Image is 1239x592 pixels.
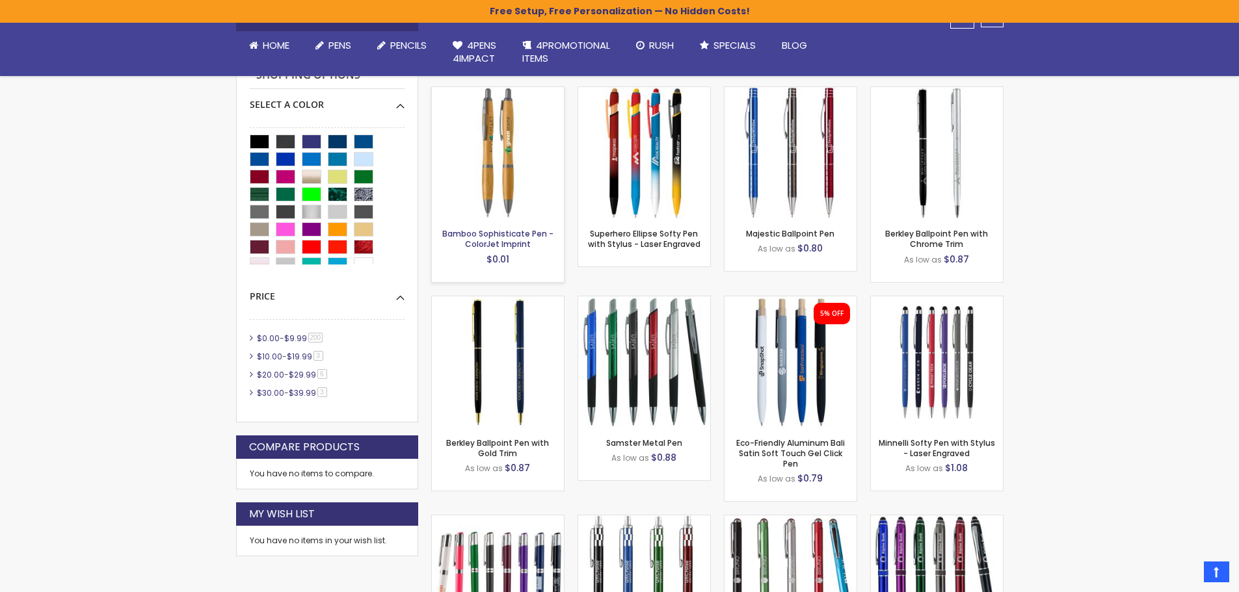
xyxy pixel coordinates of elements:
a: Pencils [364,31,440,60]
span: 200 [308,333,323,342]
a: $0.00-$9.99200 [254,333,328,344]
a: Superhero Ellipse Softy Pen with Stylus - Laser Engraved [588,228,700,250]
span: $0.80 [797,242,823,255]
a: Colter Stylus Twist Metal Pen [871,515,1003,526]
a: $10.00-$19.993 [254,351,328,362]
strong: My Wish List [249,507,315,521]
span: 6 [317,369,327,379]
a: $30.00-$39.993 [254,387,332,398]
span: Pens [328,38,351,52]
span: $1.08 [945,461,968,474]
img: Majestic Ballpoint Pen [725,87,857,219]
a: Berkley Ballpoint Pen with Gold Trim [446,437,549,459]
img: Bamboo Sophisticate Pen - ColorJet Imprint [432,87,564,219]
span: Specials [713,38,756,52]
span: Blog [782,38,807,52]
span: $39.99 [289,387,316,398]
span: $0.87 [505,461,530,474]
span: $20.00 [257,369,284,380]
img: Berkley Ballpoint Pen with Chrome Trim [871,87,1003,219]
a: Majestic Ballpoint Pen [746,228,834,239]
a: Majestic Ballpoint Pen [725,86,857,97]
img: Superhero Ellipse Softy Pen with Stylus - Laser Engraved [578,87,710,219]
a: Bamboo Sophisticate Pen - ColorJet Imprint [432,86,564,97]
img: Eco-Friendly Aluminum Bali Satin Soft Touch Gel Click Pen [725,296,857,428]
img: Samster Metal Pen [578,296,710,428]
a: Home [236,31,302,60]
a: Eco-Friendly Aluminum Bali Satin Soft Touch Gel Click Pen [736,437,845,469]
div: You have no items to compare. [236,459,418,489]
a: Top [1204,561,1229,582]
a: Bamboo Sophisticate Pen - ColorJet Imprint [442,228,553,250]
a: Berkley Ballpoint Pen with Chrome Trim [885,228,988,250]
a: Gratia Ballpoint Pen [578,515,710,526]
span: 3 [317,387,327,397]
a: Pens [302,31,364,60]
strong: Compare Products [249,440,360,454]
span: $0.79 [797,472,823,485]
a: Specials [687,31,769,60]
span: As low as [611,452,649,463]
span: $29.99 [289,369,316,380]
a: Minnelli Softy Pen with Stylus - Laser Engraved [879,437,995,459]
a: Rush [623,31,687,60]
span: $0.88 [651,451,676,464]
div: You have no items in your wish list. [250,535,405,546]
a: $20.00-$29.996 [254,369,332,380]
span: $19.99 [287,351,312,362]
a: 4Pens4impact [440,31,509,73]
img: Minnelli Softy Pen with Stylus - Laser Engraved [871,296,1003,428]
a: Earl Custom Gel Pen [432,515,564,526]
span: $9.99 [284,333,307,344]
a: Berkley Ballpoint Pen with Chrome Trim [871,86,1003,97]
span: 4PROMOTIONAL ITEMS [522,38,610,65]
a: Minnelli Softy Pen with Stylus - Laser Engraved [871,296,1003,307]
span: Pencils [390,38,427,52]
a: Samster Metal Pen [578,296,710,307]
a: Superhero Ellipse Softy Pen with Stylus - Laser Engraved [578,86,710,97]
div: Price [250,281,405,303]
span: Rush [649,38,674,52]
a: Eco-Friendly Aluminum Bali Satin Soft Touch Gel Click Pen [725,296,857,307]
span: $0.87 [944,253,969,266]
span: As low as [758,243,795,254]
div: 5% OFF [820,309,844,318]
span: As low as [758,473,795,484]
span: $0.01 [486,253,509,266]
img: Berkley Ballpoint Pen with Gold Trim [432,296,564,428]
span: 3 [313,351,323,361]
span: Home [263,38,289,52]
a: Samster Metal Pen [606,437,682,448]
span: As low as [465,463,503,474]
div: Select A Color [250,89,405,111]
a: 4PROMOTIONALITEMS [509,31,623,73]
span: 4Pens 4impact [453,38,496,65]
span: $0.00 [257,333,280,344]
span: $10.00 [257,351,282,362]
span: $30.00 [257,387,284,398]
span: As low as [905,463,943,474]
span: As low as [904,254,942,265]
a: Royal Metal Pen [725,515,857,526]
a: Blog [769,31,820,60]
a: Berkley Ballpoint Pen with Gold Trim [432,296,564,307]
